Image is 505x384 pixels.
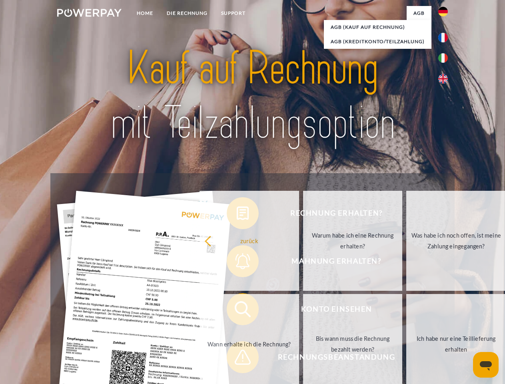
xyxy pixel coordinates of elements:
[411,230,501,252] div: Was habe ich noch offen, ist meine Zahlung eingegangen?
[411,333,501,355] div: Ich habe nur eine Teillieferung erhalten
[324,34,431,49] a: AGB (Kreditkonto/Teilzahlung)
[438,33,448,42] img: fr
[204,338,294,349] div: Wann erhalte ich die Rechnung?
[130,6,160,20] a: Home
[308,230,398,252] div: Warum habe ich eine Rechnung erhalten?
[57,9,122,17] img: logo-powerpay-white.svg
[438,74,448,84] img: en
[308,333,398,355] div: Bis wann muss die Rechnung bezahlt werden?
[438,53,448,63] img: it
[214,6,252,20] a: SUPPORT
[76,38,429,153] img: title-powerpay_de.svg
[407,6,431,20] a: agb
[324,20,431,34] a: AGB (Kauf auf Rechnung)
[473,352,499,378] iframe: Schaltfläche zum Öffnen des Messaging-Fensters
[160,6,214,20] a: DIE RECHNUNG
[438,7,448,16] img: de
[204,235,294,246] div: zurück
